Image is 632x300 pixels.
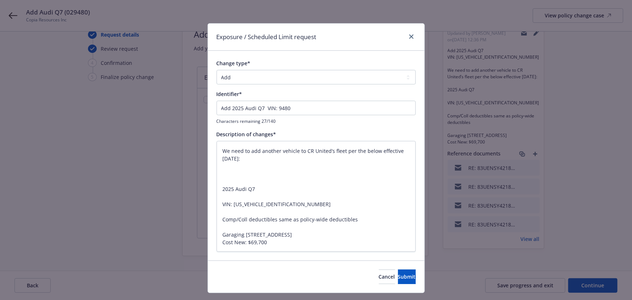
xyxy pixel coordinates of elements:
span: Characters remaining 27/140 [217,118,416,124]
button: Cancel [379,270,395,284]
span: Identifier* [217,91,242,97]
span: Description of changes* [217,131,276,138]
textarea: We need to add another vehicle to CR United’s fleet per the below effective [DATE]: 2025 Audi Q7 ... [217,141,416,252]
h1: Exposure / Scheduled Limit request [217,32,317,42]
span: Submit [398,273,416,280]
input: This will be shown in the policy change history list for your reference. [217,101,416,115]
span: Cancel [379,273,395,280]
a: close [407,32,416,41]
span: Change type* [217,60,251,67]
button: Submit [398,270,416,284]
